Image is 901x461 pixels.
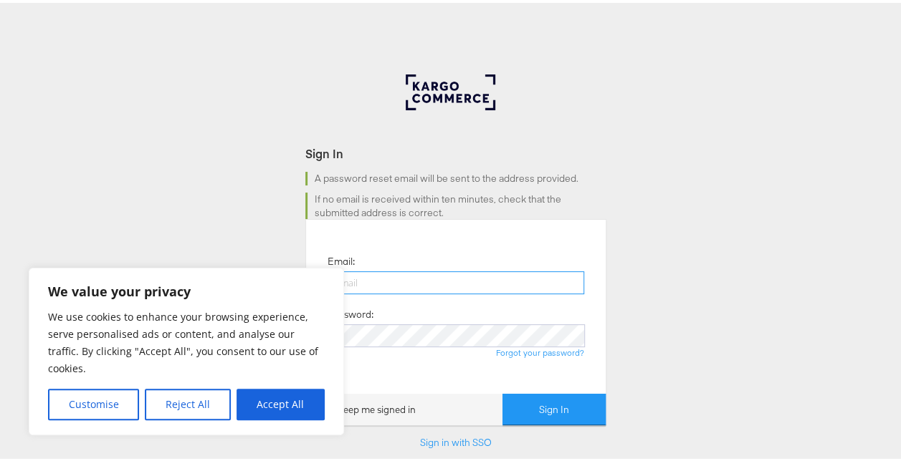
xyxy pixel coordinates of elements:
[305,169,606,183] div: A password reset email will be sent to the address provided.
[502,391,606,423] button: Sign In
[145,386,230,417] button: Reject All
[328,305,373,319] label: Password:
[48,386,139,417] button: Customise
[320,400,416,414] label: Keep me signed in
[328,252,355,266] label: Email:
[237,386,325,417] button: Accept All
[29,265,344,432] div: We value your privacy
[305,142,606,159] div: Sign In
[496,344,584,355] a: Forgot your password?
[48,280,325,297] p: We value your privacy
[420,433,492,446] a: Sign in with SSO
[328,268,584,291] input: Email
[305,190,606,216] div: If no email is received within ten minutes, check that the submitted address is correct.
[48,306,325,374] p: We use cookies to enhance your browsing experience, serve personalised ads or content, and analys...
